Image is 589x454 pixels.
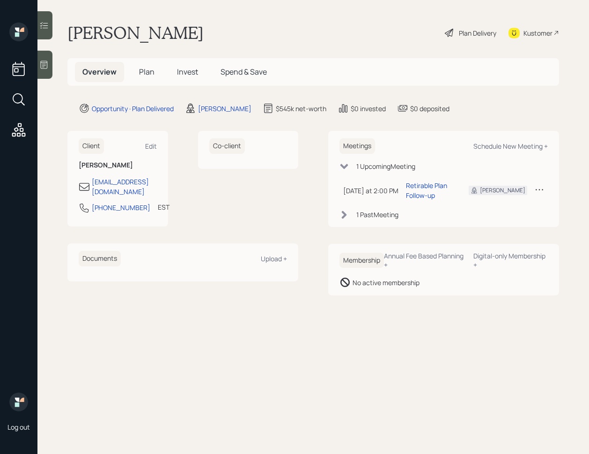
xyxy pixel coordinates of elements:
[177,67,198,77] span: Invest
[79,251,121,266] h6: Documents
[79,161,157,169] h6: [PERSON_NAME]
[209,138,245,154] h6: Co-client
[356,210,398,219] div: 1 Past Meeting
[523,28,552,38] div: Kustomer
[406,181,454,200] div: Retirable Plan Follow-up
[198,104,251,113] div: [PERSON_NAME]
[92,203,150,212] div: [PHONE_NUMBER]
[410,104,449,113] div: $0 deposited
[139,67,155,77] span: Plan
[92,104,174,113] div: Opportunity · Plan Delivered
[158,202,169,212] div: EST
[145,142,157,151] div: Edit
[384,251,466,269] div: Annual Fee Based Planning +
[7,423,30,431] div: Log out
[276,104,326,113] div: $545k net-worth
[339,253,384,268] h6: Membership
[343,186,398,196] div: [DATE] at 2:00 PM
[67,23,204,43] h1: [PERSON_NAME]
[339,138,375,154] h6: Meetings
[221,67,267,77] span: Spend & Save
[351,104,386,113] div: $0 invested
[473,142,548,151] div: Schedule New Meeting +
[459,28,496,38] div: Plan Delivery
[353,278,420,288] div: No active membership
[82,67,117,77] span: Overview
[9,393,28,411] img: retirable_logo.png
[79,138,104,154] h6: Client
[356,161,415,171] div: 1 Upcoming Meeting
[480,186,525,195] div: [PERSON_NAME]
[473,251,548,269] div: Digital-only Membership +
[261,254,287,263] div: Upload +
[92,177,157,197] div: [EMAIL_ADDRESS][DOMAIN_NAME]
